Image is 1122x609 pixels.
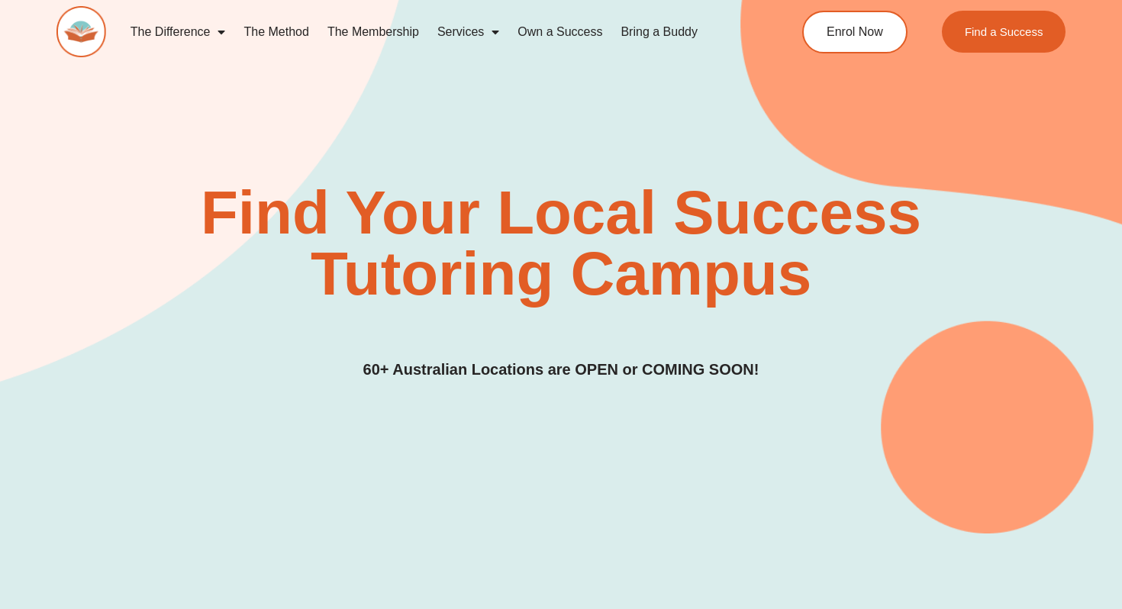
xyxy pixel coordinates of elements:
[508,14,611,50] a: Own a Success
[428,14,508,50] a: Services
[942,11,1066,53] a: Find a Success
[827,26,883,38] span: Enrol Now
[318,14,428,50] a: The Membership
[611,14,707,50] a: Bring a Buddy
[802,11,908,53] a: Enrol Now
[121,14,745,50] nav: Menu
[860,437,1122,609] iframe: Chat Widget
[162,182,959,304] h2: Find Your Local Success Tutoring Campus
[234,14,318,50] a: The Method
[121,14,235,50] a: The Difference
[363,358,759,382] h3: 60+ Australian Locations are OPEN or COMING SOON!
[965,26,1043,37] span: Find a Success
